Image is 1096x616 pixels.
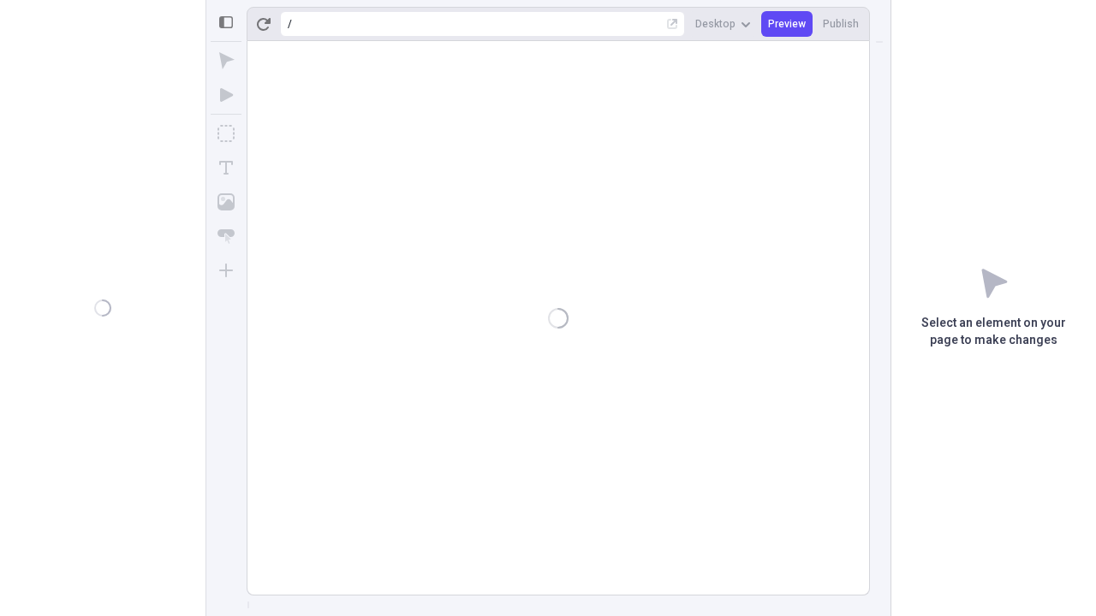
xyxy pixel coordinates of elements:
[211,118,241,149] button: Box
[211,221,241,252] button: Button
[288,17,292,31] div: /
[761,11,813,37] button: Preview
[891,315,1096,349] p: Select an element on your page to make changes
[768,17,806,31] span: Preview
[688,11,758,37] button: Desktop
[211,187,241,217] button: Image
[816,11,866,37] button: Publish
[695,17,736,31] span: Desktop
[211,152,241,183] button: Text
[823,17,859,31] span: Publish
